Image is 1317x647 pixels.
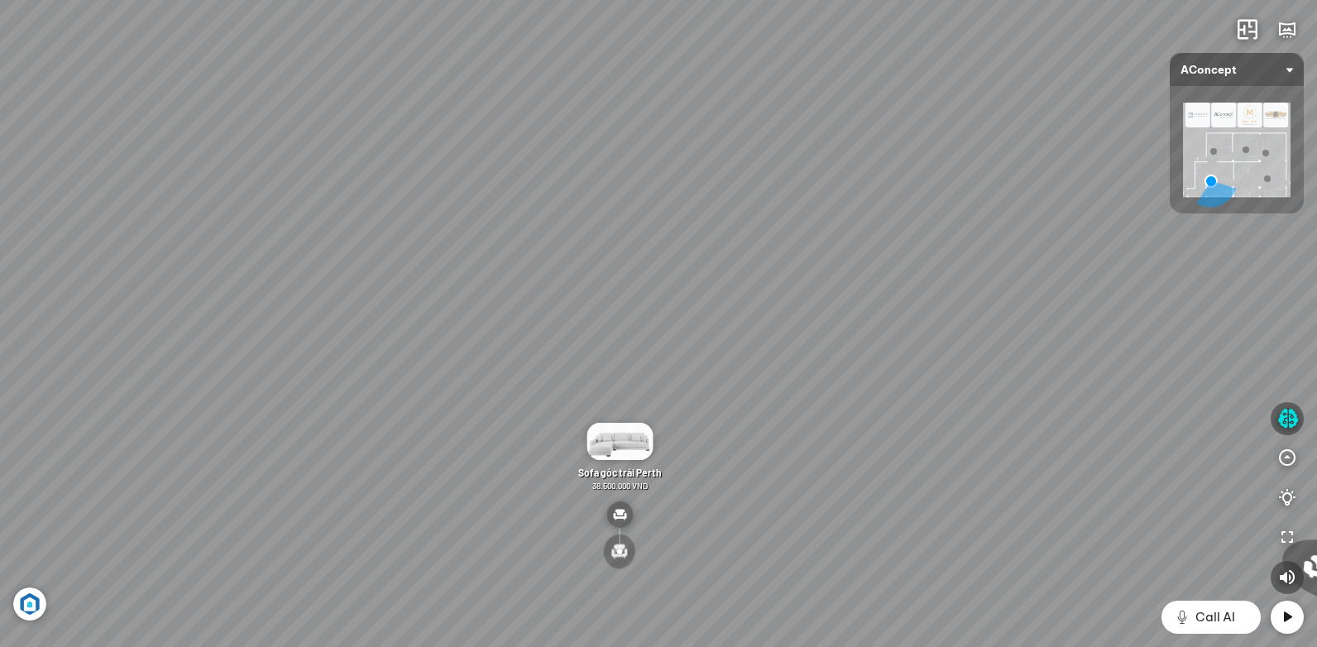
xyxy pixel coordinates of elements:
img: AConcept_CTMHTJT2R6E4.png [1183,103,1291,197]
img: type_sofa_CL2K24RXHCN6.svg [606,501,633,528]
span: AConcept [1181,53,1293,86]
span: 38.500.000 VND [592,481,648,491]
img: Artboard_6_4x_1_F4RHW9YJWHU.jpg [13,587,46,621]
img: Sofa_g_c_tr_i_P_XWYW7C4MNY6G.gif [587,423,653,460]
span: Call AI [1195,607,1235,627]
button: Call AI [1161,601,1261,634]
span: Sofa góc trái Perth [578,467,662,478]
